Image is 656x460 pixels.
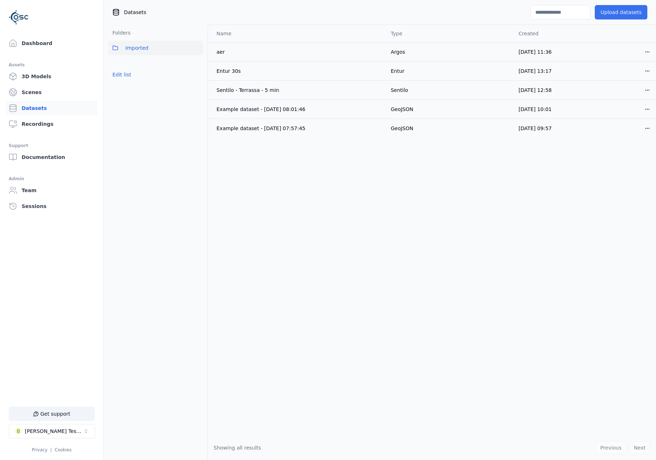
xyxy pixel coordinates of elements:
a: Datasets [6,101,98,115]
a: Cookies [55,447,72,452]
div: Example dataset - [DATE] 08:01:46 [217,106,378,113]
div: Example dataset - [DATE] 07:57:45 [217,125,378,132]
a: 3D Models [6,69,98,84]
span: Datasets [124,9,146,16]
span: [DATE] 11:36 [518,49,552,55]
span: [DATE] 09:57 [518,125,552,131]
img: Logo [9,7,29,27]
a: Sessions [6,199,98,213]
div: Assets [9,61,95,69]
span: Showing all results [214,445,261,451]
a: Team [6,183,98,198]
a: Scenes [6,85,98,99]
span: | [50,447,52,452]
td: Argos [385,42,513,61]
div: B [15,428,22,435]
th: Created [513,25,639,42]
th: Type [385,25,513,42]
a: Documentation [6,150,98,164]
button: Edit list [108,68,135,81]
button: Imported [108,41,203,55]
a: Recordings [6,117,98,131]
button: Upload datasets [595,5,647,19]
td: GeoJSON [385,99,513,119]
td: GeoJSON [385,119,513,138]
div: Support [9,141,95,150]
span: [DATE] 10:01 [518,106,552,112]
div: Entur 30s [217,67,378,75]
th: Name [208,25,385,42]
div: Admin [9,174,95,183]
span: Imported [125,44,148,52]
td: Entur [385,61,513,80]
h3: Folders [108,29,131,36]
td: Sentilo [385,80,513,99]
div: Sentilo - Terrassa - 5 min [217,87,378,94]
div: aer [217,48,378,56]
div: [PERSON_NAME] Testspace [25,428,83,435]
button: Select a workspace [9,424,95,438]
span: [DATE] 13:17 [518,68,552,74]
a: Dashboard [6,36,98,50]
a: Privacy [32,447,47,452]
button: Get support [9,407,95,421]
span: [DATE] 12:58 [518,87,552,93]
